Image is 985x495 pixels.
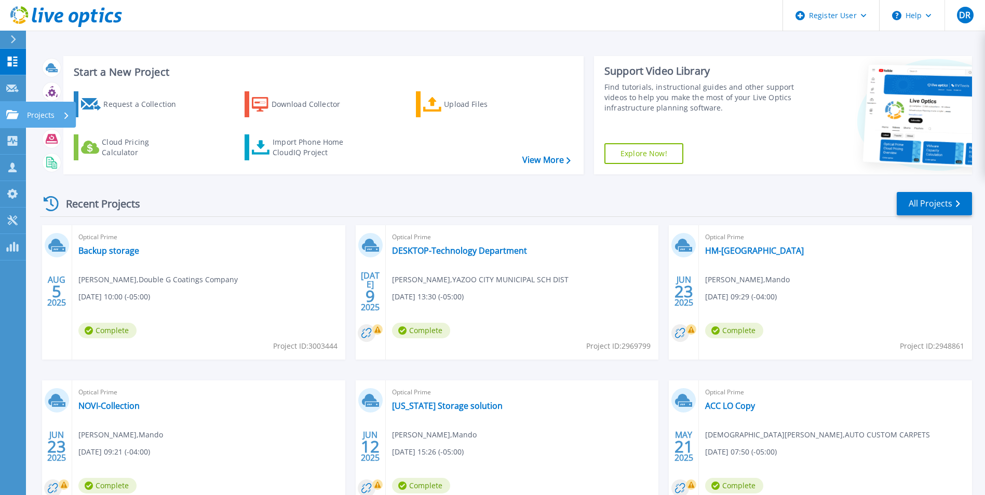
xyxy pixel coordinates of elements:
h3: Start a New Project [74,66,570,78]
span: Optical Prime [705,387,966,398]
a: Explore Now! [604,143,683,164]
a: NOVI-Collection [78,401,140,411]
span: Complete [705,323,763,338]
span: [DATE] 13:30 (-05:00) [392,291,464,302]
div: AUG 2025 [47,272,66,310]
div: Import Phone Home CloudIQ Project [273,137,354,158]
span: [DEMOGRAPHIC_DATA][PERSON_NAME] , AUTO CUSTOM CARPETS [705,429,930,441]
div: JUN 2025 [360,428,380,465]
div: Cloud Pricing Calculator [102,137,185,158]
div: JUN 2025 [47,428,66,465]
div: Support Video Library [604,64,797,78]
span: DR [959,11,970,19]
span: Optical Prime [78,387,339,398]
span: Complete [392,478,450,493]
a: Cloud Pricing Calculator [74,134,190,160]
span: 21 [674,442,693,451]
span: Optical Prime [705,231,966,243]
a: All Projects [897,192,972,215]
div: [DATE] 2025 [360,272,380,310]
span: Optical Prime [392,387,653,398]
span: Project ID: 2969799 [586,340,651,352]
span: [PERSON_NAME] , YAZOO CITY MUNICIPAL SCH DIST [392,274,569,285]
span: [PERSON_NAME] , Mando [705,274,790,285]
div: Request a Collection [103,94,186,115]
span: 9 [366,292,375,300]
span: [DATE] 09:21 (-04:00) [78,446,150,458]
span: [PERSON_NAME] , Double G Coatings Company [78,274,238,285]
span: Complete [392,323,450,338]
a: HM-[GEOGRAPHIC_DATA] [705,245,804,256]
span: Optical Prime [78,231,339,243]
span: Optical Prime [392,231,653,243]
span: Complete [78,478,137,493]
a: Backup storage [78,245,139,256]
span: Project ID: 3003444 [273,340,338,352]
span: 23 [674,287,693,296]
div: JUN 2025 [674,272,694,310]
span: 5 [52,287,61,296]
p: Projects [27,102,55,129]
a: Upload Files [416,91,532,117]
span: Project ID: 2948861 [900,340,964,352]
span: Complete [78,323,137,338]
div: Recent Projects [40,191,154,216]
a: [US_STATE] Storage solution [392,401,503,411]
span: [PERSON_NAME] , Mando [392,429,477,441]
div: Find tutorials, instructional guides and other support videos to help you make the most of your L... [604,82,797,113]
div: Download Collector [272,94,355,115]
a: View More [522,155,571,165]
a: DESKTOP-Technology Department [392,245,527,256]
span: [PERSON_NAME] , Mando [78,429,163,441]
span: Complete [705,478,763,493]
span: [DATE] 15:26 (-05:00) [392,446,464,458]
a: Download Collector [245,91,360,117]
span: [DATE] 09:29 (-04:00) [705,291,777,302]
span: 23 [47,442,66,451]
div: MAY 2025 [674,428,694,465]
span: 12 [361,442,380,451]
div: Upload Files [444,94,527,115]
a: ACC LO Copy [705,401,755,411]
span: [DATE] 10:00 (-05:00) [78,291,150,302]
span: [DATE] 07:50 (-05:00) [705,446,777,458]
a: Request a Collection [74,91,190,117]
